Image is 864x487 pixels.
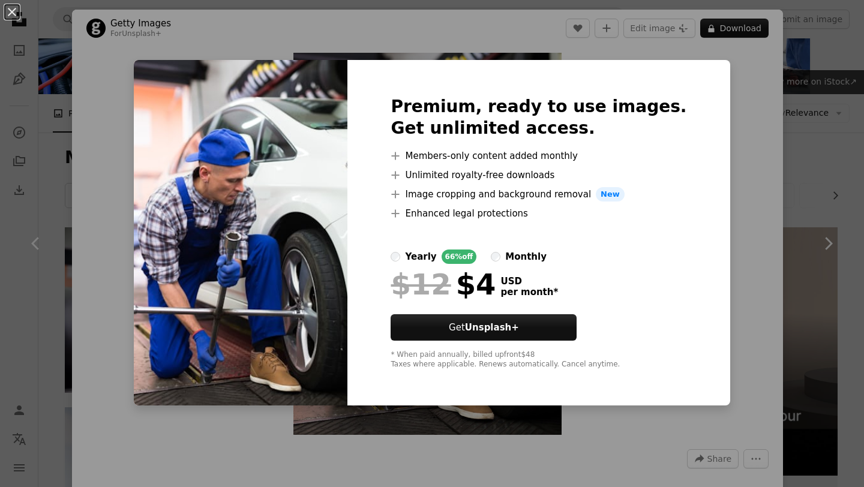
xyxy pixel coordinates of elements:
li: Enhanced legal protections [391,206,686,221]
li: Members-only content added monthly [391,149,686,163]
div: yearly [405,249,436,264]
div: $4 [391,269,496,300]
div: * When paid annually, billed upfront $48 Taxes where applicable. Renews automatically. Cancel any... [391,350,686,369]
input: yearly66%off [391,252,400,261]
img: premium_photo-1682129146838-bd333e03bcdb [134,60,347,405]
h2: Premium, ready to use images. Get unlimited access. [391,96,686,139]
span: $12 [391,269,451,300]
li: Unlimited royalty-free downloads [391,168,686,182]
span: USD [500,276,558,287]
button: GetUnsplash+ [391,314,577,341]
strong: Unsplash+ [465,322,519,333]
li: Image cropping and background removal [391,187,686,202]
div: 66% off [442,249,477,264]
span: per month * [500,287,558,297]
span: New [596,187,625,202]
input: monthly [491,252,500,261]
div: monthly [505,249,547,264]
